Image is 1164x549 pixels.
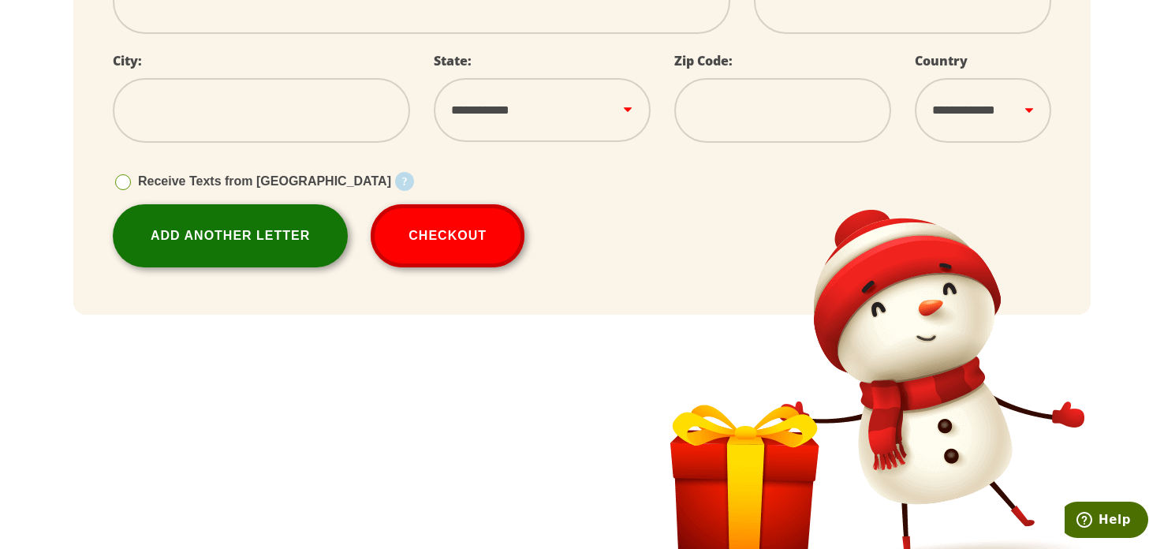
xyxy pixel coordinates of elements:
[138,174,391,188] span: Receive Texts from [GEOGRAPHIC_DATA]
[371,204,524,267] button: Checkout
[674,52,733,69] label: Zip Code:
[1065,502,1148,541] iframe: Opens a widget where you can find more information
[915,52,968,69] label: Country
[113,52,142,69] label: City:
[113,204,348,267] a: Add Another Letter
[434,52,472,69] label: State:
